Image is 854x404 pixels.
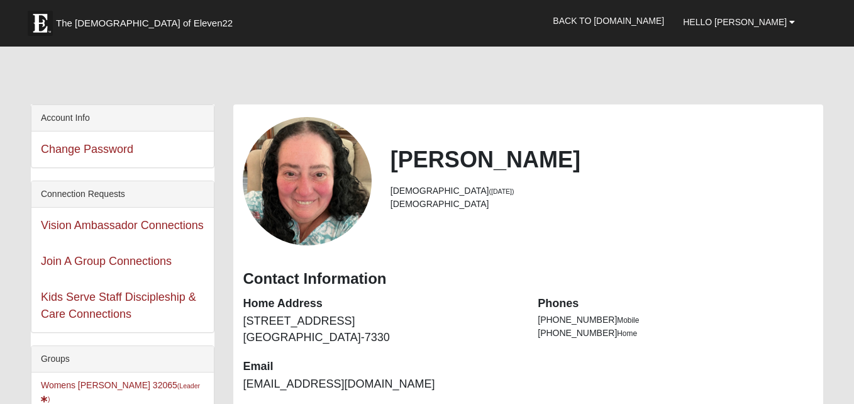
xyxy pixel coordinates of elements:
a: View Fullsize Photo [243,117,371,245]
div: Groups [31,346,214,373]
div: Account Info [31,105,214,132]
small: ([DATE]) [489,188,514,195]
li: [PHONE_NUMBER] [538,313,814,327]
span: The [DEMOGRAPHIC_DATA] of Eleven22 [56,17,233,30]
a: The [DEMOGRAPHIC_DATA] of Eleven22 [21,4,273,36]
a: Vision Ambassador Connections [41,219,204,232]
span: Home [617,329,637,338]
a: Back to [DOMAIN_NAME] [543,5,674,36]
dt: Phones [538,296,814,312]
dt: Email [243,359,519,375]
dd: [EMAIL_ADDRESS][DOMAIN_NAME] [243,376,519,393]
h3: Contact Information [243,270,814,288]
span: Mobile [617,316,639,325]
div: Connection Requests [31,181,214,208]
dt: Home Address [243,296,519,312]
h2: [PERSON_NAME] [391,146,814,173]
img: Eleven22 logo [28,11,53,36]
dd: [STREET_ADDRESS] [GEOGRAPHIC_DATA]-7330 [243,313,519,345]
a: Womens [PERSON_NAME] 32065(Leader) [41,380,200,403]
span: Hello [PERSON_NAME] [683,17,787,27]
a: Change Password [41,143,133,155]
a: Join A Group Connections [41,255,172,267]
li: [DEMOGRAPHIC_DATA] [391,198,814,211]
a: Kids Serve Staff Discipleship & Care Connections [41,291,196,320]
a: Hello [PERSON_NAME] [674,6,804,38]
li: [PHONE_NUMBER] [538,327,814,340]
li: [DEMOGRAPHIC_DATA] [391,184,814,198]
